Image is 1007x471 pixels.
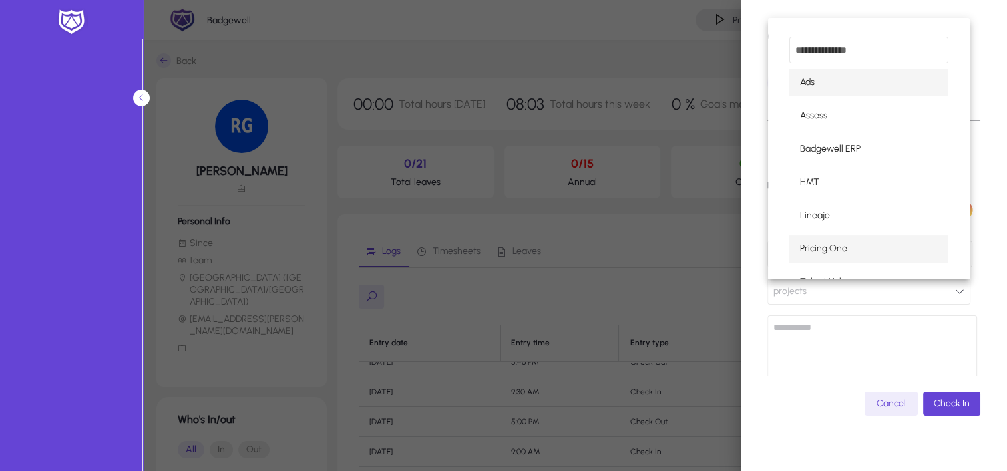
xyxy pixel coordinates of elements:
[800,241,847,257] span: Pricing One
[800,208,830,224] span: Lineaje
[789,268,948,296] mat-option: Talent Hub
[789,135,948,163] mat-option: Badgewell ERP
[800,141,861,157] span: Badgewell ERP
[789,202,948,230] mat-option: Lineaje
[800,174,819,190] span: HMT
[789,37,948,63] input: dropdown search
[800,274,845,290] span: Talent Hub
[789,102,948,130] mat-option: Assess
[789,69,948,96] mat-option: Ads
[800,75,815,90] span: Ads
[800,108,827,124] span: Assess
[789,168,948,196] mat-option: HMT
[789,235,948,263] mat-option: Pricing One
